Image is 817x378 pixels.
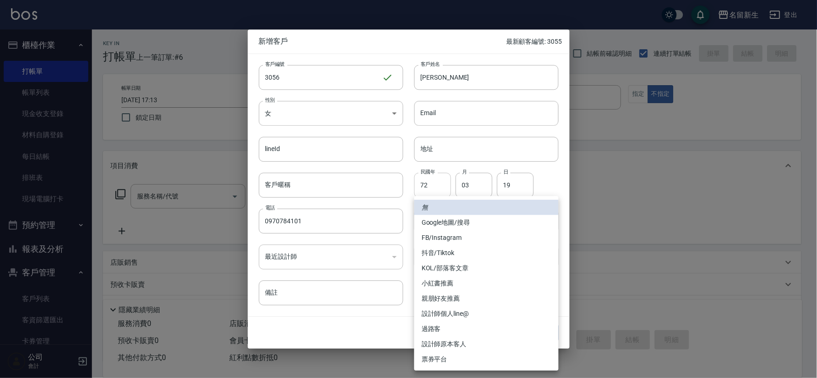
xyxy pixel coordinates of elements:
[414,261,559,276] li: KOL/部落客文章
[414,352,559,367] li: 票券平台
[422,203,428,212] em: 無
[414,245,559,261] li: 抖音/Tiktok
[414,230,559,245] li: FB/Instagram
[414,215,559,230] li: Google地圖/搜尋
[414,337,559,352] li: 設計師原本客人
[414,306,559,321] li: 設計師個人line@
[414,291,559,306] li: 親朋好友推薦
[414,276,559,291] li: 小紅書推薦
[414,321,559,337] li: 過路客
